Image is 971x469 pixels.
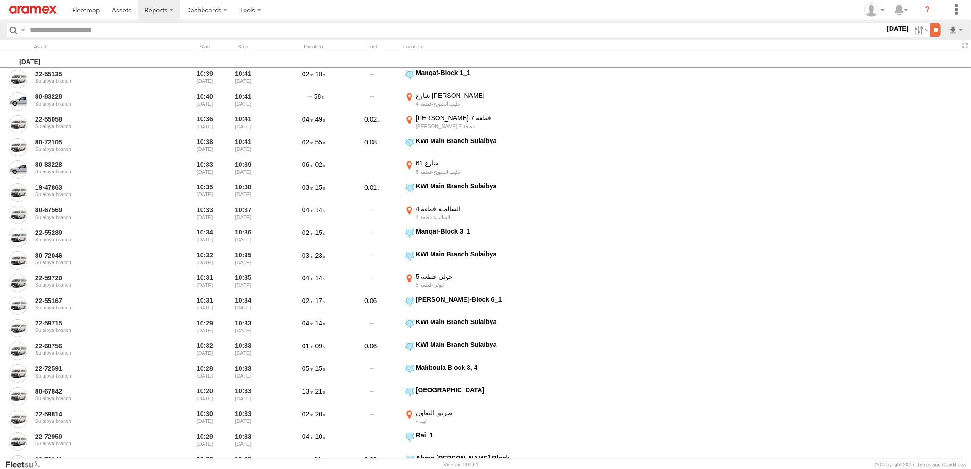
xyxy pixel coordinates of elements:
div: Sulaibya branch [35,237,160,242]
div: Entered prior to selected date range [187,137,222,158]
a: 80-67569 [35,206,160,214]
a: 22-59715 [35,319,160,327]
div: جليب الشويخ-قطعة 4 [416,101,516,107]
div: Sulaibya branch [35,123,160,129]
div: Sulaibya branch [35,282,160,288]
a: 22-72959 [35,432,160,441]
span: 02 [302,229,314,236]
label: Click to View Event Location [403,91,518,112]
div: Sulaibya branch [35,327,160,333]
div: Entered prior to selected date range [187,295,222,316]
label: Search Filter Options [911,23,930,37]
a: 22-68756 [35,342,160,350]
div: Entered prior to selected date range [187,341,222,362]
div: Sulaibya branch [35,350,160,356]
span: 01 [302,342,314,350]
div: 10:41 [DATE] [226,69,261,90]
span: 05 [302,365,314,372]
span: 04 [302,116,314,123]
div: Sulaibya branch [35,101,160,107]
div: [PERSON_NAME]-Block 6_1 [416,295,516,304]
a: 22-55135 [35,70,160,78]
label: Export results as... [948,23,964,37]
div: 10:41 [DATE] [226,114,261,135]
label: Click to View Event Location [403,409,518,430]
div: Rai_1 [416,431,516,439]
a: 22-55289 [35,229,160,237]
div: طريق التعاون [416,409,516,417]
label: Click to View Event Location [403,205,518,226]
span: 04 [302,274,314,282]
span: 02 [302,70,314,78]
span: 02 [302,297,314,304]
a: 19-47863 [35,183,160,192]
div: Entered prior to selected date range [187,272,222,293]
div: Sulaibya branch [35,78,160,84]
label: Click to View Event Location [403,363,518,384]
div: Sulaibya branch [35,192,160,197]
a: Visit our Website [5,460,47,469]
div: 10:41 [DATE] [226,91,261,112]
a: 80-72105 [35,138,160,146]
span: 03 [302,184,314,191]
span: 09 [315,342,325,350]
div: Manqaf-Block 3_1 [416,227,516,235]
div: Entered prior to selected date range [187,69,222,90]
a: 80-67842 [35,387,160,395]
div: 0.08 [345,137,400,158]
div: 10:34 [DATE] [226,295,261,316]
span: 14 [315,206,325,213]
div: 10:39 [DATE] [226,159,261,180]
i: ? [920,3,935,17]
div: Entered prior to selected date range [187,182,222,203]
label: Click to View Event Location [403,295,518,316]
a: 22-59720 [35,274,160,282]
span: 04 [302,433,314,440]
div: KWI Main Branch Sulaibya [416,137,516,145]
div: Entered prior to selected date range [187,91,222,112]
label: Click to View Event Location [403,250,518,271]
div: © Copyright 2025 - [875,462,966,467]
span: 17 [315,297,325,304]
div: 10:33 [DATE] [226,318,261,339]
label: Click to View Event Location [403,159,518,180]
div: Entered prior to selected date range [187,431,222,452]
div: [PERSON_NAME]-قطعة 7 [416,114,516,122]
div: KWI Main Branch Sulaibya [416,250,516,258]
div: 0.01 [345,182,400,203]
span: 21 [315,388,325,395]
div: Sulaibya branch [35,395,160,401]
div: 10:41 [DATE] [226,137,261,158]
div: 10:38 [DATE] [226,182,261,203]
div: Entered prior to selected date range [187,205,222,226]
div: 10:35 [DATE] [226,272,261,293]
div: Entered prior to selected date range [187,159,222,180]
div: 10:33 [DATE] [226,341,261,362]
div: Sulaibya branch [35,441,160,446]
span: 15 [315,229,325,236]
div: Sulaibya branch [35,146,160,152]
span: 23 [315,252,325,259]
a: Terms and Conditions [918,462,966,467]
span: 20 [315,410,325,418]
label: Click to View Event Location [403,137,518,158]
div: 10:37 [DATE] [226,205,261,226]
div: Sulaibya branch [35,214,160,220]
div: Sulaibya branch [35,418,160,424]
span: 36 [314,456,324,463]
div: السالمية-قطعة 4 [416,205,516,213]
div: البيداء [416,418,516,424]
div: Entered prior to selected date range [187,318,222,339]
div: 0.06 [345,341,400,362]
div: [PERSON_NAME]-قطعة 7 [416,123,516,129]
div: 0.02 [345,114,400,135]
a: 22-55167 [35,297,160,305]
label: Click to View Event Location [403,386,518,407]
div: Sulaibya branch [35,305,160,310]
label: Search Query [19,23,27,37]
div: KWI Main Branch Sulaibya [416,182,516,190]
a: 80-83228 [35,92,160,101]
div: Version: 308.01 [444,462,479,467]
span: 02 [315,161,325,168]
label: Click to View Event Location [403,272,518,293]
